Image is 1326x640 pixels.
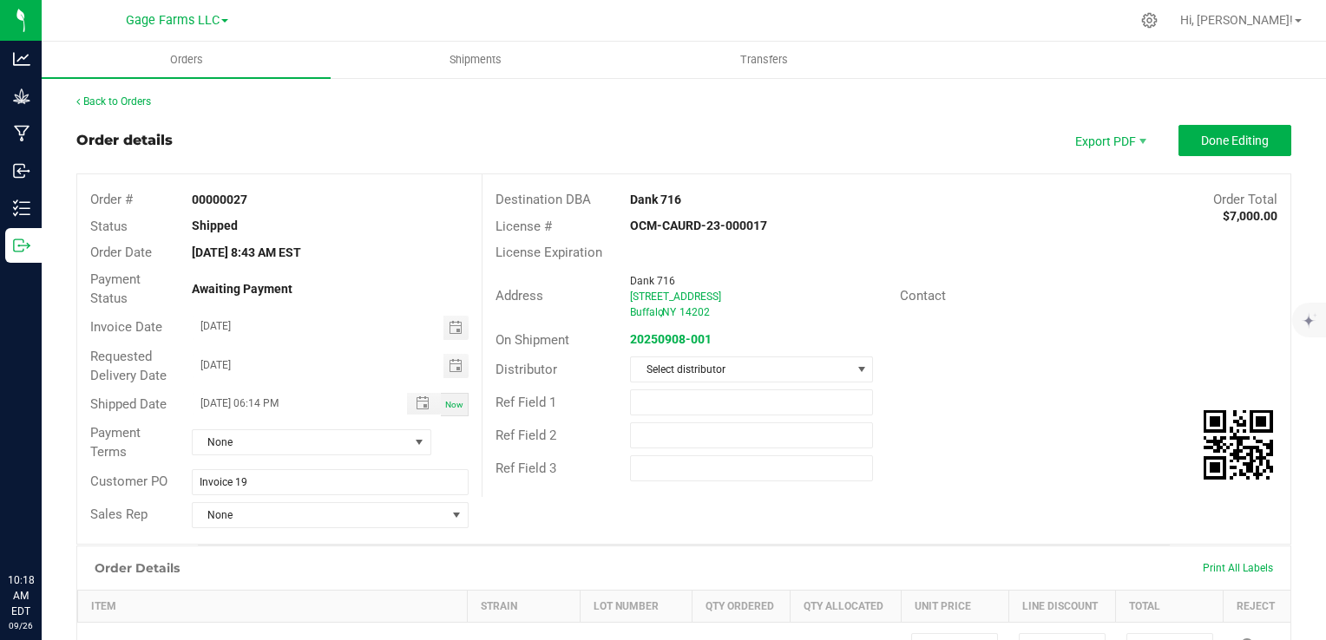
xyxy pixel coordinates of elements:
div: Manage settings [1139,12,1160,29]
span: Address [496,288,543,304]
inline-svg: Grow [13,88,30,105]
strong: OCM-CAURD-23-000017 [630,219,767,232]
button: Done Editing [1178,125,1291,156]
span: Ref Field 3 [496,460,556,476]
span: Ref Field 1 [496,395,556,410]
strong: Shipped [192,219,238,232]
iframe: Resource center [17,501,69,553]
span: NY [662,306,676,318]
th: Strain [468,590,580,622]
span: Payment Terms [90,425,141,460]
th: Unit Price [901,590,1008,622]
inline-svg: Inbound [13,162,30,180]
a: Transfers [620,42,909,78]
a: Back to Orders [76,95,151,108]
span: Toggle calendar [443,316,469,340]
span: Dank 716 [630,275,675,287]
p: 10:18 AM EDT [8,572,34,619]
span: [STREET_ADDRESS] [630,291,721,303]
a: Shipments [331,42,620,78]
th: Total [1116,590,1224,622]
span: 14202 [679,306,710,318]
th: Qty Ordered [692,590,791,622]
span: Status [90,219,128,234]
strong: [DATE] 8:43 AM EST [192,245,301,259]
img: Scan me! [1204,410,1273,480]
th: Lot Number [580,590,692,622]
h1: Order Details [95,561,180,575]
li: Export PDF [1057,125,1161,156]
span: Buffalo [630,306,664,318]
span: Customer PO [90,473,167,489]
span: Sales Rep [90,506,148,522]
inline-svg: Manufacturing [13,125,30,142]
span: , [660,306,662,318]
div: Order details [76,130,173,151]
strong: 00000027 [192,193,247,206]
span: Transfers [717,52,811,68]
span: Orders [147,52,226,68]
th: Item [78,590,468,622]
span: Shipped Date [90,396,167,412]
inline-svg: Analytics [13,50,30,68]
span: Requested Delivery Date [90,349,167,384]
span: On Shipment [496,332,569,348]
span: Payment Status [90,271,141,307]
span: None [193,503,447,527]
strong: $7,000.00 [1223,209,1277,223]
span: Order # [90,192,133,207]
span: Toggle popup [407,393,441,415]
span: Done Editing [1201,134,1269,147]
span: License # [496,219,552,234]
strong: Awaiting Payment [192,282,292,296]
qrcode: 00000027 [1204,410,1273,480]
inline-svg: Outbound [13,237,30,254]
span: Select distributor [631,357,850,382]
th: Reject [1224,590,1290,622]
a: 20250908-001 [630,332,712,346]
span: Now [445,400,463,409]
strong: Dank 716 [630,193,681,206]
input: Date/Time [193,393,390,415]
span: Ref Field 2 [496,428,556,443]
span: Order Total [1213,192,1277,207]
span: Hi, [PERSON_NAME]! [1180,13,1293,27]
span: Invoice Date [90,319,162,335]
span: Toggle calendar [443,354,469,378]
span: Print All Labels [1203,562,1273,574]
th: Qty Allocated [791,590,901,622]
span: License Expiration [496,245,602,260]
inline-svg: Inventory [13,199,30,217]
a: Orders [42,42,331,78]
span: Order Date [90,245,152,260]
span: Gage Farms LLC [126,13,220,28]
span: None [193,430,409,454]
p: 09/26 [8,619,34,632]
span: Contact [900,288,946,304]
span: Distributor [496,362,557,377]
span: Shipments [426,52,525,68]
span: Destination DBA [496,192,591,207]
th: Line Discount [1008,590,1116,622]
